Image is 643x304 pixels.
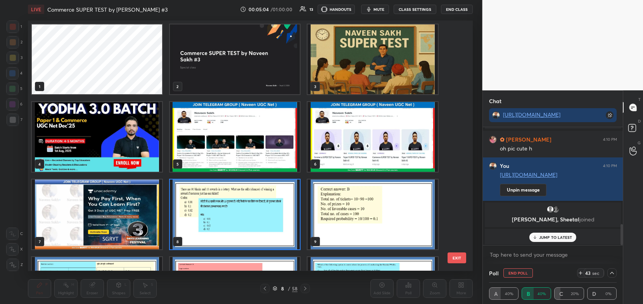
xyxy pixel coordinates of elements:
[309,7,313,11] div: 13
[6,98,22,111] div: 6
[6,243,23,256] div: X
[292,285,297,292] div: 58
[503,111,560,118] a: [URL][DOMAIN_NAME]
[500,171,557,178] a: [URL][DOMAIN_NAME]
[6,228,23,240] div: C
[489,216,617,223] p: [PERSON_NAME], Sheetal
[505,135,551,143] h6: [PERSON_NAME]
[279,286,287,291] div: 8
[561,233,576,240] span: joined
[552,206,560,213] img: 82b6dd7e3f78477184de5a8f8799a28c.jpg
[503,268,533,278] button: End Poll
[489,162,497,170] img: 55473ce4c9694ef3bb855ddd9006c2b4.jpeg
[394,5,436,14] button: CLASS SETTINGS
[361,5,389,14] button: mute
[448,252,466,263] button: EXIT
[308,102,438,172] img: 1756809606ZJBFS2.pdf
[373,7,384,12] span: mute
[170,24,300,94] img: ce09f0e8-87e8-11f0-bb82-86d26a78f084.jpg
[308,180,438,249] img: 1756809606ZJBFS2.pdf
[500,184,546,196] button: Unpin message
[638,118,641,124] p: D
[591,270,600,276] div: sec
[546,206,554,213] img: default.png
[7,259,23,271] div: Z
[7,36,22,48] div: 2
[441,5,473,14] button: End Class
[170,180,300,249] img: 1756809606ZJBFS2.pdf
[47,6,168,13] h4: Commerce SUPER TEST by [PERSON_NAME] #3
[308,24,438,94] img: 1756809606ZJBFS2.pdf
[28,5,44,14] div: LIVE
[483,91,508,111] p: Chat
[603,137,617,142] div: 4:10 PM
[170,102,300,172] img: 1756809606ZJBFS2.pdf
[492,111,500,119] img: 55473ce4c9694ef3bb855ddd9006c2b4.jpeg
[28,21,459,271] div: grid
[585,270,591,276] div: 43
[32,102,162,172] img: 1756809606ZJBFS2.pdf
[483,127,623,245] div: grid
[288,286,290,291] div: /
[6,67,22,79] div: 4
[603,164,617,168] div: 4:10 PM
[638,97,641,102] p: T
[7,114,22,126] div: 7
[489,269,499,277] h4: Poll
[318,5,355,14] button: HANDOUTS
[7,52,22,64] div: 3
[489,136,497,143] img: 13c87bc92c334476aed39b5322cad45c.jpg
[638,140,641,146] p: G
[500,162,509,169] h6: You
[500,145,617,153] div: oh pic cute h
[32,180,162,249] img: 1756809606ZJBFS2.pdf
[539,235,572,240] p: JUMP TO LATEST
[500,137,505,142] img: Learner_Badge_hustler_a18805edde.svg
[579,216,594,223] span: joined
[7,21,22,33] div: 1
[6,83,22,95] div: 5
